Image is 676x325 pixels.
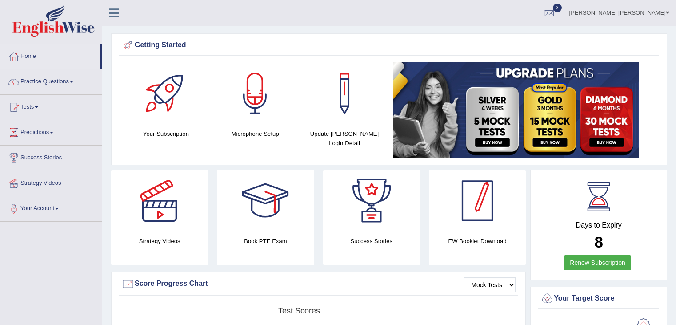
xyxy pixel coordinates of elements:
a: Home [0,44,100,66]
b: 8 [594,233,603,251]
h4: EW Booklet Download [429,236,526,246]
h4: Book PTE Exam [217,236,314,246]
a: Renew Subscription [564,255,631,270]
a: Tests [0,95,102,117]
span: 3 [553,4,562,12]
h4: Microphone Setup [215,129,296,138]
a: Strategy Videos [0,171,102,193]
a: Success Stories [0,146,102,168]
div: Your Target Score [540,292,657,305]
div: Getting Started [121,39,657,52]
h4: Update [PERSON_NAME] Login Detail [304,129,385,148]
a: Your Account [0,196,102,219]
h4: Your Subscription [126,129,206,138]
tspan: Test scores [278,306,320,315]
h4: Success Stories [323,236,420,246]
a: Predictions [0,120,102,142]
h4: Days to Expiry [540,221,657,229]
a: Practice Questions [0,69,102,92]
h4: Strategy Videos [111,236,208,246]
div: Score Progress Chart [121,277,516,291]
img: small5.jpg [393,62,639,158]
